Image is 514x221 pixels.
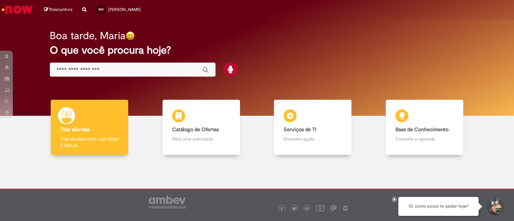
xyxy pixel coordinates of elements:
[1,3,34,16] img: ServiceNow
[99,7,104,12] span: MV
[60,126,90,133] b: Tirar dúvidas
[284,126,316,133] b: Serviços de TI
[60,136,119,149] p: Tirar dúvidas com Lupi Assist e Gen Ai
[146,100,257,155] a: Catálogo de Ofertas Abra uma solicitação
[316,204,324,212] img: logo_footer_youtube.png
[126,31,135,40] img: happy-face.png
[369,100,481,155] a: Base de Conhecimento Consulte e aprenda
[108,7,141,12] span: [PERSON_NAME]
[149,196,186,208] img: logo_footer_ambev_rotulo_gray.png
[395,126,448,133] b: Base de Conhecimento
[398,197,479,216] div: Oi, como posso te ajudar hoje?
[293,207,296,210] img: logo_footer_twitter.png
[280,207,283,210] img: logo_footer_facebook.png
[485,197,504,216] button: Iniciar Conversa de Suporte
[50,30,126,41] h2: Boa tarde, Maria
[172,136,230,142] p: Abra uma solicitação
[49,6,73,13] span: Rascunhos
[257,100,369,155] a: Serviços de TI Encontre ajuda
[342,205,348,211] img: logo_footer_naosei.png
[284,136,342,142] p: Encontre ajuda
[331,205,336,211] img: logo_footer_workplace.png
[395,136,454,142] p: Consulte e aprenda
[172,126,219,133] b: Catálogo de Ofertas
[50,45,464,56] h2: O que você procura hoje?
[44,7,73,13] a: Rascunhos
[34,100,146,155] a: Tirar dúvidas Tirar dúvidas com Lupi Assist e Gen Ai
[305,207,308,210] img: logo_footer_linkedin.png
